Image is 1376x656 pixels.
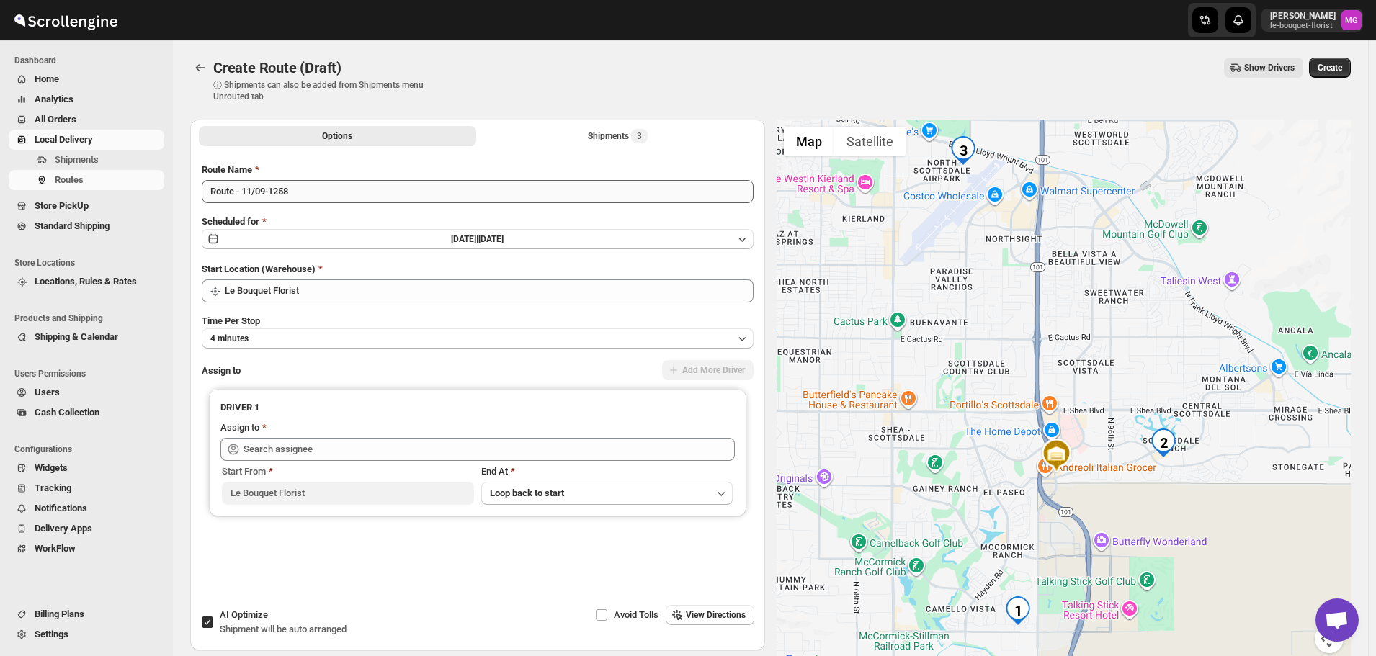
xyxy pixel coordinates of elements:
[481,482,733,505] button: Loop back to start
[614,609,658,620] span: Avoid Tolls
[1341,10,1362,30] span: Melody Gluth
[14,313,166,324] span: Products and Shipping
[322,130,352,142] span: Options
[9,150,164,170] button: Shipments
[1315,624,1344,653] button: Map camera controls
[35,73,59,84] span: Home
[686,609,746,621] span: View Directions
[9,271,164,292] button: Locations, Rules & Rates
[834,127,906,156] button: Show satellite imagery
[9,403,164,423] button: Cash Collection
[220,400,735,415] h3: DRIVER 1
[202,216,259,227] span: Scheduled for
[222,466,266,477] span: Start From
[9,498,164,518] button: Notifications
[14,368,166,379] span: Users Permissions
[213,59,341,76] span: Create Route (Draft)
[35,482,71,493] span: Tracking
[225,279,754,302] input: Search location
[35,503,87,513] span: Notifications
[220,624,347,634] span: Shipment will be auto arranged
[35,276,137,287] span: Locations, Rules & Rates
[55,174,84,185] span: Routes
[481,464,733,479] div: End At
[9,478,164,498] button: Tracking
[210,333,249,344] span: 4 minutes
[35,608,84,619] span: Billing Plans
[9,604,164,624] button: Billing Plans
[213,79,440,102] p: ⓘ Shipments can also be added from Shipments menu Unrouted tab
[35,629,68,639] span: Settings
[637,130,642,142] span: 3
[14,257,166,269] span: Store Locations
[202,315,260,326] span: Time Per Stop
[35,523,92,534] span: Delivery Apps
[202,264,316,274] span: Start Location (Warehouse)
[202,229,754,249] button: [DATE]|[DATE]
[490,487,564,498] span: Loop back to start
[9,89,164,109] button: Analytics
[949,136,978,165] div: 3
[1315,598,1359,642] div: Open chat
[1004,596,1032,625] div: 1
[190,58,210,78] button: Routes
[35,387,60,397] span: Users
[478,234,504,244] span: [DATE]
[35,200,89,211] span: Store PickUp
[202,164,252,175] span: Route Name
[666,605,754,625] button: View Directions
[202,180,754,203] input: Eg: Bengaluru Route
[9,624,164,644] button: Settings
[35,114,76,125] span: All Orders
[1244,62,1295,73] span: Show Drivers
[35,94,73,104] span: Analytics
[1345,16,1358,25] text: MG
[1149,428,1178,457] div: 2
[1309,58,1351,78] button: Create
[220,421,259,435] div: Assign to
[35,134,93,145] span: Local Delivery
[1270,10,1336,22] p: [PERSON_NAME]
[220,609,268,620] span: AI Optimize
[479,126,756,146] button: Selected Shipments
[190,151,765,604] div: All Route Options
[35,331,118,342] span: Shipping & Calendar
[9,69,164,89] button: Home
[35,220,110,231] span: Standard Shipping
[1318,62,1342,73] span: Create
[1224,58,1303,78] button: Show Drivers
[588,129,648,143] div: Shipments
[55,154,99,165] span: Shipments
[9,170,164,190] button: Routes
[199,126,476,146] button: All Route Options
[35,407,99,418] span: Cash Collection
[451,234,478,244] span: [DATE] |
[14,444,166,455] span: Configurations
[9,458,164,478] button: Widgets
[1270,22,1336,30] p: le-bouquet-florist
[14,55,166,66] span: Dashboard
[9,109,164,130] button: All Orders
[202,365,241,376] span: Assign to
[9,539,164,559] button: WorkFlow
[1261,9,1363,32] button: User menu
[202,328,754,349] button: 4 minutes
[9,382,164,403] button: Users
[35,543,76,554] span: WorkFlow
[244,438,735,461] input: Search assignee
[12,2,120,38] img: ScrollEngine
[35,462,68,473] span: Widgets
[9,518,164,539] button: Delivery Apps
[9,327,164,347] button: Shipping & Calendar
[784,127,834,156] button: Show street map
